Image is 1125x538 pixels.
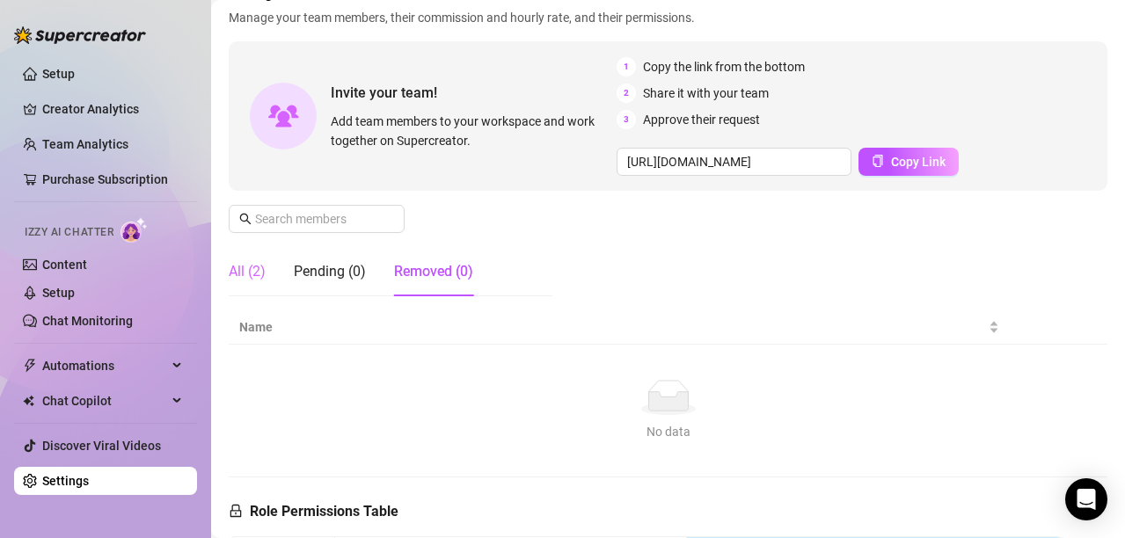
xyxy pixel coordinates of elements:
[858,148,959,176] button: Copy Link
[14,26,146,44] img: logo-BBDzfeDw.svg
[617,84,636,103] span: 2
[23,359,37,373] span: thunderbolt
[25,224,113,241] span: Izzy AI Chatter
[42,67,75,81] a: Setup
[617,110,636,129] span: 3
[42,439,161,453] a: Discover Viral Videos
[229,310,1010,345] th: Name
[617,57,636,76] span: 1
[239,317,985,337] span: Name
[643,110,760,129] span: Approve their request
[239,213,252,225] span: search
[255,209,380,229] input: Search members
[1065,478,1107,520] div: Open Intercom Messenger
[42,286,75,300] a: Setup
[42,314,133,328] a: Chat Monitoring
[42,387,167,415] span: Chat Copilot
[294,261,366,282] div: Pending (0)
[229,261,266,282] div: All (2)
[229,504,243,518] span: lock
[872,155,884,167] span: copy
[229,501,398,522] h5: Role Permissions Table
[42,172,168,186] a: Purchase Subscription
[42,352,167,380] span: Automations
[42,137,128,151] a: Team Analytics
[246,422,1090,441] div: No data
[891,155,946,169] span: Copy Link
[331,82,617,104] span: Invite your team!
[394,261,473,282] div: Removed (0)
[121,217,148,243] img: AI Chatter
[643,57,805,76] span: Copy the link from the bottom
[42,258,87,272] a: Content
[42,95,183,123] a: Creator Analytics
[229,8,1107,27] span: Manage your team members, their commission and hourly rate, and their permissions.
[42,474,89,488] a: Settings
[23,395,34,407] img: Chat Copilot
[643,84,769,103] span: Share it with your team
[331,112,610,150] span: Add team members to your workspace and work together on Supercreator.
